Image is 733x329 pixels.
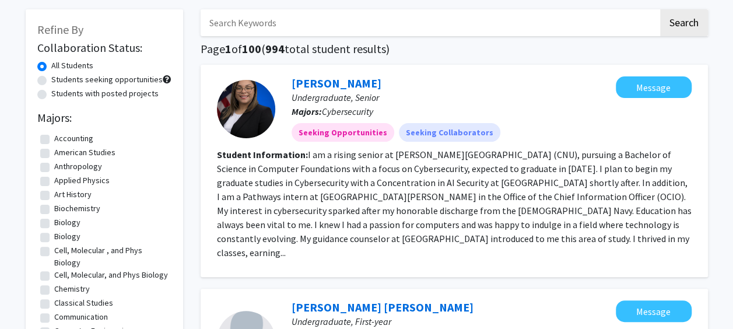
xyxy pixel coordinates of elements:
label: Students seeking opportunities [51,73,163,86]
fg-read-more: I am a rising senior at [PERSON_NAME][GEOGRAPHIC_DATA] (CNU), pursuing a Bachelor of Science in C... [217,149,692,258]
span: 100 [242,41,261,56]
b: Majors: [292,106,322,117]
b: Student Information: [217,149,308,160]
label: Biology [54,230,80,243]
span: 994 [265,41,285,56]
h2: Majors: [37,111,171,125]
label: Anthropology [54,160,102,173]
label: Cell, Molecular, and Phys Biology [54,269,168,281]
h1: Page of ( total student results) [201,42,708,56]
a: [PERSON_NAME] [292,76,381,90]
label: All Students [51,60,93,72]
label: Biology [54,216,80,229]
label: Chemistry [54,283,90,295]
label: Classical Studies [54,297,113,309]
span: 1 [225,41,232,56]
mat-chip: Seeking Opportunities [292,123,394,142]
label: Art History [54,188,92,201]
label: Cell, Molecular , and Phys Biology [54,244,169,269]
label: Communication [54,311,108,323]
iframe: Chat [9,276,50,320]
label: Students with posted projects [51,87,159,100]
button: Message Wilkes Ferguson [616,300,692,322]
h2: Collaboration Status: [37,41,171,55]
label: Accounting [54,132,93,145]
span: Undergraduate, Senior [292,92,379,103]
mat-chip: Seeking Collaborators [399,123,500,142]
span: Undergraduate, First-year [292,316,391,327]
button: Search [660,9,708,36]
input: Search Keywords [201,9,658,36]
label: Biochemistry [54,202,100,215]
span: Refine By [37,22,83,37]
label: Applied Physics [54,174,110,187]
button: Message Briana Tolleson [616,76,692,98]
label: American Studies [54,146,115,159]
span: Cybersecurity [322,106,373,117]
a: [PERSON_NAME] [PERSON_NAME] [292,300,474,314]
